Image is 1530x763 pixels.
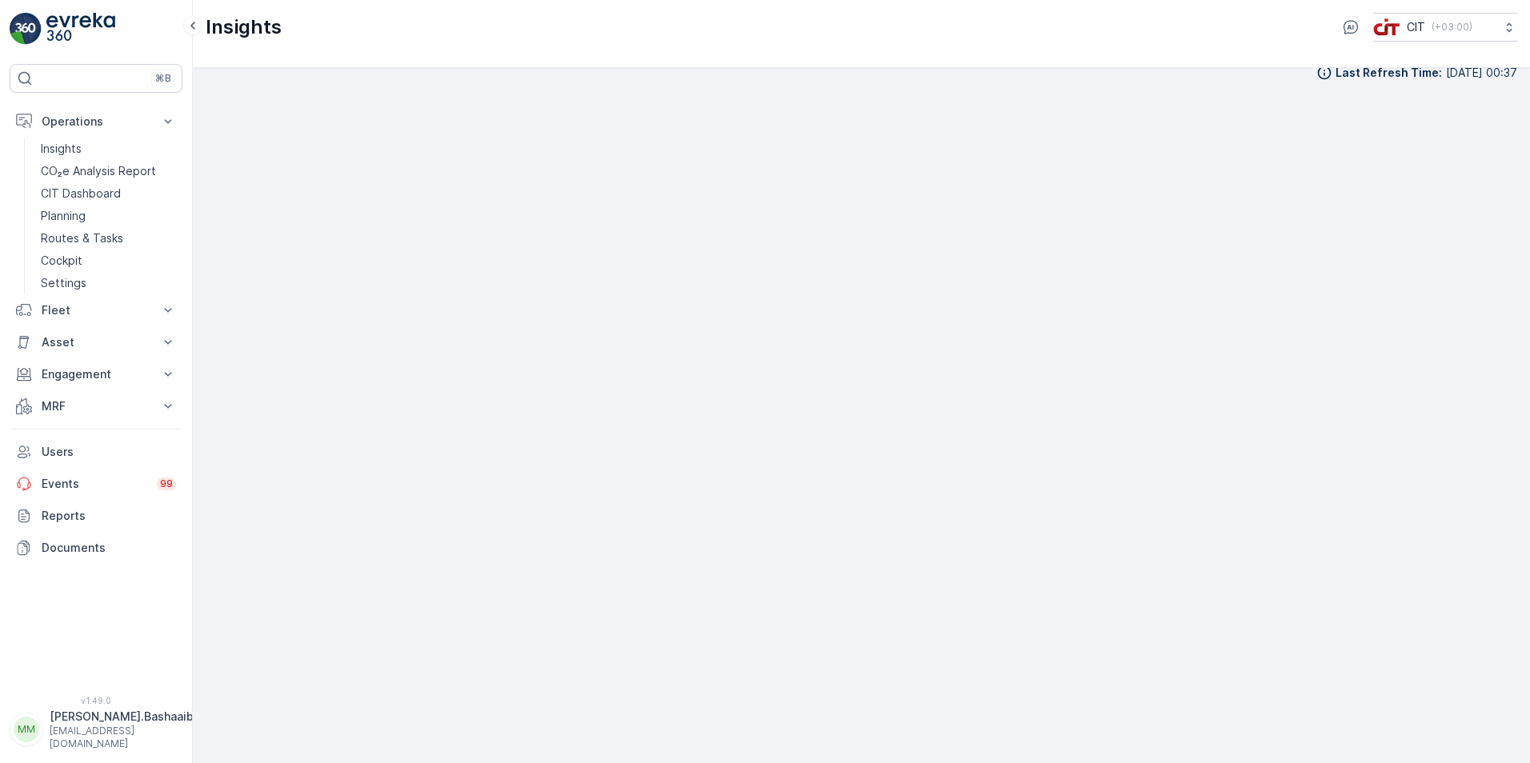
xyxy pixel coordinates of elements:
p: Documents [42,540,176,556]
p: Routes & Tasks [41,230,123,246]
p: Planning [41,208,86,224]
a: Planning [34,205,182,227]
a: Reports [10,500,182,532]
button: Asset [10,326,182,358]
p: [DATE] 00:37 [1446,65,1517,81]
p: ( +03:00 ) [1432,21,1472,34]
p: Users [42,444,176,460]
p: Insights [206,14,282,40]
button: Operations [10,106,182,138]
button: MRF [10,390,182,422]
p: CIT Dashboard [41,186,121,202]
p: CIT [1407,19,1425,35]
p: [EMAIL_ADDRESS][DOMAIN_NAME] [50,725,194,750]
button: Engagement [10,358,182,390]
button: MM[PERSON_NAME].Bashaaib[EMAIL_ADDRESS][DOMAIN_NAME] [10,709,182,750]
a: CIT Dashboard [34,182,182,205]
p: MRF [42,398,150,414]
p: Engagement [42,366,150,382]
button: Fleet [10,294,182,326]
a: Settings [34,272,182,294]
img: logo [10,13,42,45]
p: Fleet [42,302,150,318]
a: CO₂e Analysis Report [34,160,182,182]
p: Reports [42,508,176,524]
div: MM [14,717,39,742]
p: Settings [41,275,86,291]
p: 99 [160,477,173,490]
a: Users [10,436,182,468]
a: Events99 [10,468,182,500]
p: Events [42,476,147,492]
a: Routes & Tasks [34,227,182,250]
button: CIT(+03:00) [1373,13,1517,42]
a: Cockpit [34,250,182,272]
p: Asset [42,334,150,350]
p: Operations [42,114,150,130]
a: Documents [10,532,182,564]
img: cit-logo_pOk6rL0.png [1373,18,1400,36]
img: logo_light-DOdMpM7g.png [46,13,115,45]
p: Insights [41,141,82,157]
span: v 1.49.0 [10,696,182,705]
a: Insights [34,138,182,160]
p: [PERSON_NAME].Bashaaib [50,709,194,725]
p: ⌘B [155,72,171,85]
p: Cockpit [41,253,82,269]
p: CO₂e Analysis Report [41,163,156,179]
p: Last Refresh Time : [1336,65,1442,81]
